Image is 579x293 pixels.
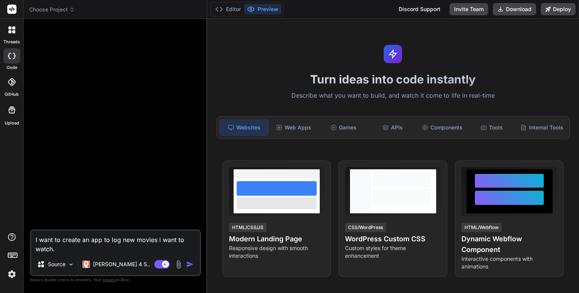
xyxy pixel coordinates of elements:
[7,64,17,71] label: code
[369,119,417,136] div: APIs
[31,231,200,254] textarea: I want to create an app to log new movies i want to watch.
[244,4,281,15] button: Preview
[229,223,267,232] div: HTML/CSS/JS
[212,91,575,101] p: Describe what you want to build, and watch it come to life in real-time
[345,244,441,260] p: Custom styles for theme enhancement
[461,255,557,270] p: Interactive components with animations
[29,6,75,13] span: Choose Project
[93,260,150,268] p: [PERSON_NAME] 4 S..
[186,260,194,268] img: icon
[3,39,20,45] label: threads
[461,223,502,232] div: HTML/Webflow
[517,119,566,136] div: Internal Tools
[5,91,19,98] label: GitHub
[345,234,441,244] h4: WordPress Custom CSS
[30,276,201,283] p: Always double-check its answers. Your in Bind
[394,3,445,15] div: Discord Support
[229,234,325,244] h4: Modern Landing Page
[461,234,557,255] h4: Dynamic Webflow Component
[174,260,183,269] img: attachment
[82,260,90,268] img: Claude 4 Sonnet
[212,4,244,15] button: Editor
[212,72,575,86] h1: Turn ideas into code instantly
[270,119,318,136] div: Web Apps
[345,223,386,232] div: CSS/WordPress
[5,268,18,281] img: settings
[419,119,466,136] div: Components
[541,3,576,15] button: Deploy
[319,119,367,136] div: Games
[5,120,19,126] label: Upload
[229,244,325,260] p: Responsive design with smooth interactions
[48,260,65,268] p: Source
[468,119,516,136] div: Tools
[220,119,268,136] div: Websites
[68,261,74,268] img: Pick Models
[493,3,536,15] button: Download
[450,3,488,15] button: Invite Team
[103,277,116,282] span: privacy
